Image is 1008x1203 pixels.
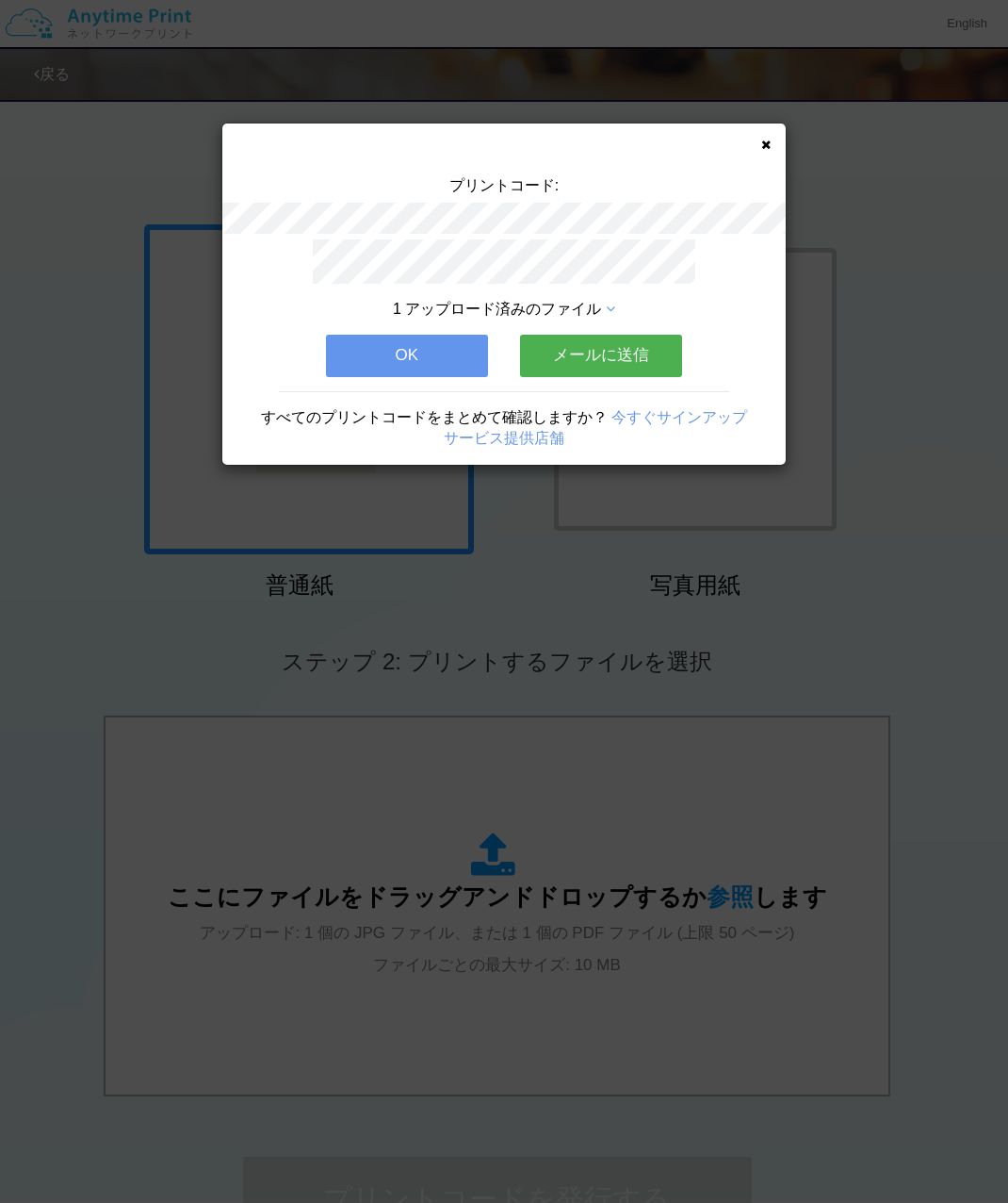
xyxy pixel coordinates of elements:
span: プリントコード: [449,177,559,193]
a: 今すぐサインアップ [611,409,747,425]
a: サービス提供店舗 [444,430,564,446]
span: すべてのプリントコードをまとめて確認しますか？ [261,409,608,425]
span: 1 アップロード済みのファイル [393,301,601,317]
button: メールに送信 [520,335,682,376]
button: OK [326,335,488,376]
